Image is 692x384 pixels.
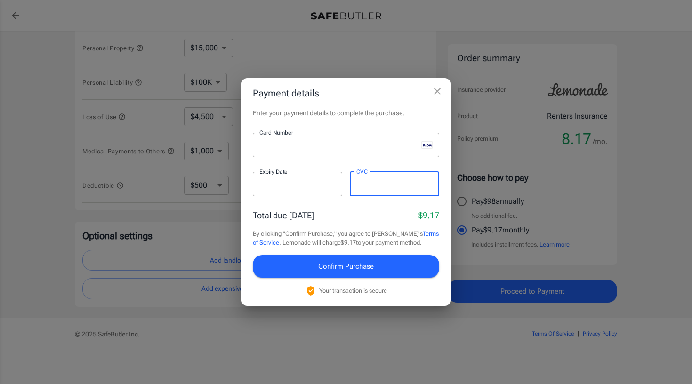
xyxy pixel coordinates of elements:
[421,141,433,149] svg: visa
[253,108,439,118] p: Enter your payment details to complete the purchase.
[318,260,374,272] span: Confirm Purchase
[253,255,439,278] button: Confirm Purchase
[418,209,439,222] p: $9.17
[259,179,336,188] iframe: Secure expiration date input frame
[356,179,433,188] iframe: Secure CVC input frame
[241,78,451,108] h2: Payment details
[428,82,447,101] button: close
[253,229,439,248] p: By clicking "Confirm Purchase," you agree to [PERSON_NAME]'s . Lemonade will charge $9.17 to your...
[253,209,314,222] p: Total due [DATE]
[319,286,387,295] p: Your transaction is secure
[259,168,288,176] label: Expiry Date
[259,140,418,149] iframe: Secure card number input frame
[259,128,293,136] label: Card Number
[356,168,368,176] label: CVC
